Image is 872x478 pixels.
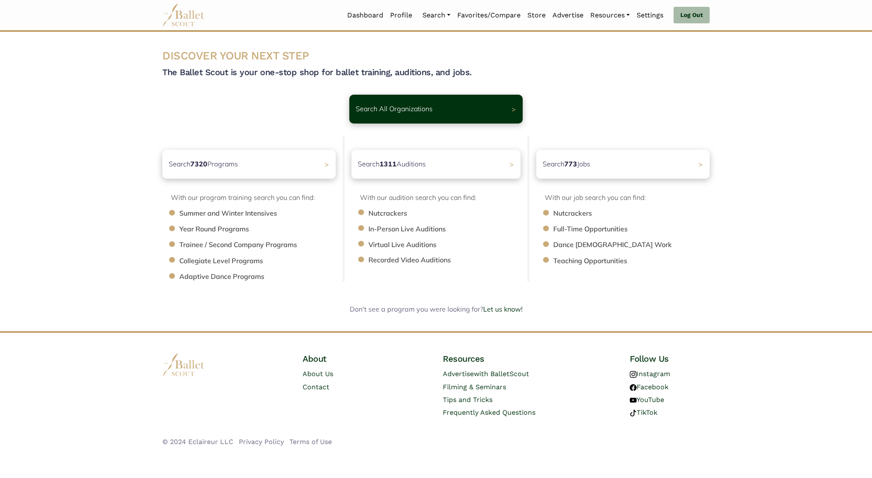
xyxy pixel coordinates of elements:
[512,105,516,113] span: >
[524,6,549,24] a: Store
[303,370,333,378] a: About Us
[699,160,703,169] span: >
[179,208,344,219] li: Summer and Winter Intensives
[239,438,284,446] a: Privacy Policy
[303,353,382,364] h4: About
[358,159,426,170] p: Search Auditions
[289,438,332,446] a: Terms of Use
[368,224,529,235] li: In-Person Live Auditions
[543,159,590,170] p: Search Jobs
[536,150,710,179] a: Search773Jobs >
[587,6,633,24] a: Resources
[443,408,535,416] a: Frequently Asked Questions
[443,370,529,378] a: Advertisewith BalletScout
[633,6,667,24] a: Settings
[674,7,710,24] a: Log Out
[217,304,655,315] div: Don't see a program you were looking for?
[443,383,506,391] a: Filming & Seminars
[387,6,416,24] a: Profile
[474,370,529,378] span: with BalletScout
[162,67,710,78] h4: The Ballet Scout is your one-stop shop for ballet training, auditions, and jobs.
[351,150,521,179] a: Search1311Auditions>
[510,160,514,169] span: >
[419,6,454,24] a: Search
[162,150,336,179] a: Search7320Programs >
[171,192,336,203] p: With our program training search you can find:
[630,408,657,416] a: TikTok
[630,410,637,416] img: tiktok logo
[368,208,529,219] li: Nutcrackers
[169,159,238,170] p: Search Programs
[454,6,524,24] a: Favorites/Compare
[564,160,577,168] b: 773
[379,160,396,168] b: 1311
[553,256,718,267] li: Teaching Opportunities
[162,49,710,63] h3: DISCOVER YOUR NEXT STEP
[179,239,344,250] li: Trainee / Second Company Programs
[630,353,710,364] h4: Follow Us
[368,239,529,250] li: Virtual Live Auditions
[303,383,329,391] a: Contact
[179,271,344,282] li: Adaptive Dance Programs
[630,370,670,378] a: Instagram
[630,383,668,391] a: Facebook
[553,208,718,219] li: Nutcrackers
[553,224,718,235] li: Full-Time Opportunities
[344,6,387,24] a: Dashboard
[179,256,344,267] li: Collegiate Level Programs
[545,192,710,203] p: With our job search you can find:
[630,397,637,404] img: youtube logo
[368,255,529,266] li: Recorded Video Auditions
[553,239,718,250] li: Dance [DEMOGRAPHIC_DATA] Work
[443,353,569,364] h4: Resources
[630,384,637,391] img: facebook logo
[162,436,233,447] li: © 2024 Eclaireur LLC
[190,160,207,168] b: 7320
[356,104,433,115] p: Search All Organizations
[630,371,637,378] img: instagram logo
[443,396,493,404] a: Tips and Tricks
[549,6,587,24] a: Advertise
[483,305,523,313] a: Let us know!
[349,95,523,124] a: Search All Organizations >
[630,396,664,404] a: YouTube
[325,160,329,169] span: >
[179,224,344,235] li: Year Round Programs
[162,353,205,377] img: logo
[360,192,521,203] p: With our audition search you can find:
